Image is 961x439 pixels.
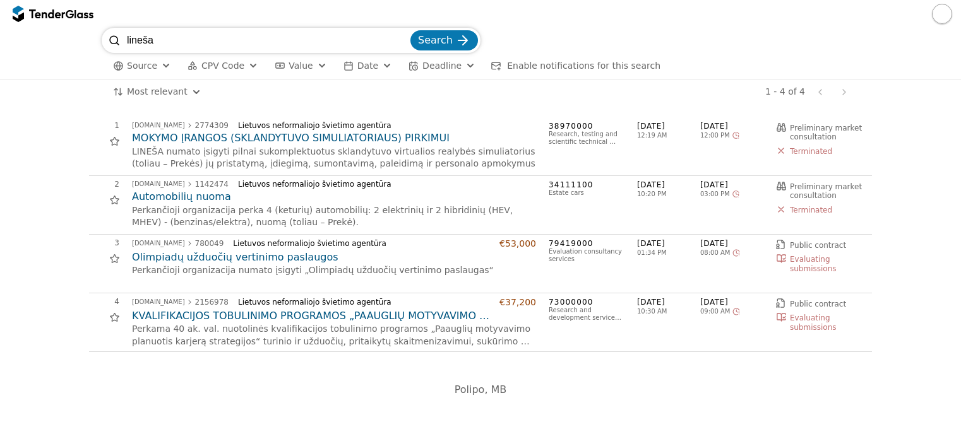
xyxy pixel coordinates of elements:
[403,58,480,74] button: Deadline
[700,308,730,315] span: 09:00 AM
[765,86,805,97] div: 1 - 4 of 4
[549,248,624,263] div: Evaluation consultancy services
[132,250,536,264] a: Olimpiadų užduočių vertinimo paslaugos
[549,121,624,132] span: 38970000
[338,58,397,74] button: Date
[289,61,313,71] span: Value
[790,300,846,308] span: Public contract
[132,240,224,247] a: [DOMAIN_NAME]780049
[132,298,229,306] a: [DOMAIN_NAME]2156978
[195,122,229,129] div: 2774309
[499,297,536,308] div: €37,200
[549,297,624,308] span: 73000000
[790,313,837,331] span: Evaluating submissions
[108,58,176,74] button: Source
[790,241,846,250] span: Public contract
[700,297,763,308] span: [DATE]
[132,264,536,277] p: Perkančioji organizacija numato įsigyti „Olimpiadų užduočių vertinimo paslaugas“
[195,240,224,247] div: 780049
[132,122,229,129] a: [DOMAIN_NAME]2774309
[637,121,700,132] span: [DATE]
[637,249,700,257] span: 01:34 PM
[89,121,119,130] div: 1
[700,121,763,132] span: [DATE]
[790,124,864,141] span: Preliminary market consultation
[127,28,408,53] input: Search tenders...
[233,239,490,248] div: Lietuvos neformaliojo švietimo agentūra
[132,309,536,323] a: KVALIFIKACIJOS TOBULINIMO PROGRAMOS „PAAUGLIŲ MOTYVAVIMO PLANUOTIS KARJERĄ STARTEGIJOS“ TURINIO I...
[549,189,624,197] div: Estate cars
[132,131,536,145] a: MOKYMO ĮRANGOS (SKLANDYTUVO SIMULIATORIAUS) PIRKIMUI
[790,182,864,200] span: Preliminary market consultation
[790,206,832,214] span: Terminated
[700,132,730,139] span: 12:00 PM
[549,238,624,249] span: 79419000
[132,180,229,188] a: [DOMAIN_NAME]1142474
[89,297,119,306] div: 4
[132,323,536,348] p: Perkama 40 ak. val. nuotolinės kvalifikacijos tobulinimo programos „Paauglių motyvavimo planuotis...
[132,204,536,229] p: Perkančioji organizacija perka 4 (keturių) automobilių: 2 elektrinių ir 2 hibridinių (HEV, MHEV) ...
[637,238,700,249] span: [DATE]
[195,298,229,306] div: 2156978
[410,30,478,50] button: Search
[132,146,536,170] p: LINEŠA numato įsigyti pilnai sukomplektuotus sklandytuvo virtualios realybės simuliatorius (tolia...
[700,238,763,249] span: [DATE]
[790,147,832,156] span: Terminated
[637,297,700,308] span: [DATE]
[238,121,526,130] div: Lietuvos neformaliojo švietimo agentūra
[238,180,526,189] div: Lietuvos neformaliojo švietimo agentūra
[700,190,730,198] span: 03:00 PM
[132,122,185,129] div: [DOMAIN_NAME]
[549,131,624,146] div: Research, testing and scientific technical simulator
[637,190,700,198] span: 10:20 PM
[700,249,730,257] span: 08:00 AM
[182,58,263,74] button: CPV Code
[89,180,119,189] div: 2
[238,298,490,307] div: Lietuvos neformaliojo švietimo agentūra
[637,132,700,139] span: 12:19 AM
[132,299,185,305] div: [DOMAIN_NAME]
[507,61,660,71] span: Enable notifications for this search
[127,61,157,71] span: Source
[132,190,536,204] a: Automobilių nuoma
[790,255,837,272] span: Evaluating submissions
[89,238,119,247] div: 3
[195,180,229,188] div: 1142474
[132,240,185,247] div: [DOMAIN_NAME]
[549,307,624,322] div: Research and development services and related consultancy services
[418,34,453,46] span: Search
[455,383,507,395] span: Polipo, MB
[270,58,331,74] button: Value
[637,308,700,315] span: 10:30 AM
[549,180,624,190] span: 34111100
[700,180,763,190] span: [DATE]
[201,61,244,71] span: CPV Code
[487,58,664,74] button: Enable notifications for this search
[499,238,536,249] div: €53,000
[637,180,700,190] span: [DATE]
[422,61,462,71] span: Deadline
[132,181,185,187] div: [DOMAIN_NAME]
[357,61,378,71] span: Date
